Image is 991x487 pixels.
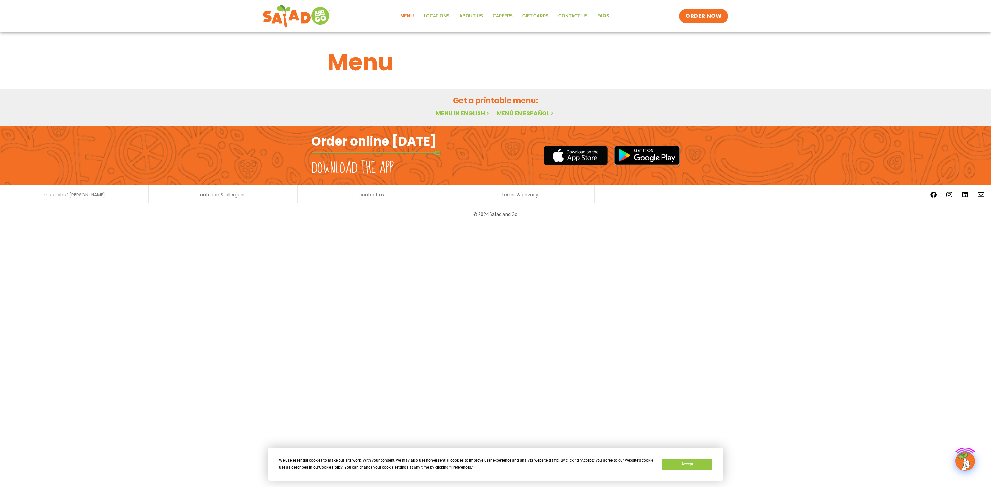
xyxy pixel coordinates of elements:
[319,465,342,470] span: Cookie Policy
[359,193,384,197] a: contact us
[488,9,518,24] a: Careers
[554,9,593,24] a: Contact Us
[279,457,654,471] div: We use essential cookies to make our site work. With your consent, we may also use non-essential ...
[311,159,394,177] h2: Download the app
[436,109,490,117] a: Menu in English
[679,9,728,23] a: ORDER NOW
[518,9,554,24] a: GIFT CARDS
[395,9,419,24] a: Menu
[395,9,614,24] nav: Menu
[614,146,680,165] img: google_play
[311,133,436,149] h2: Order online [DATE]
[268,448,723,481] div: Cookie Consent Prompt
[685,12,722,20] span: ORDER NOW
[593,9,614,24] a: FAQs
[44,193,105,197] a: meet chef [PERSON_NAME]
[327,45,664,80] h1: Menu
[497,109,555,117] a: Menú en español
[200,193,246,197] a: nutrition & allergens
[263,3,331,29] img: new-SAG-logo-768×292
[544,145,608,166] img: appstore
[662,459,712,470] button: Accept
[315,210,677,218] p: © 2024 Salad and Go
[419,9,455,24] a: Locations
[311,151,441,155] img: fork
[455,9,488,24] a: About Us
[502,193,538,197] a: terms & privacy
[451,465,471,470] span: Preferences
[327,95,664,106] h2: Get a printable menu:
